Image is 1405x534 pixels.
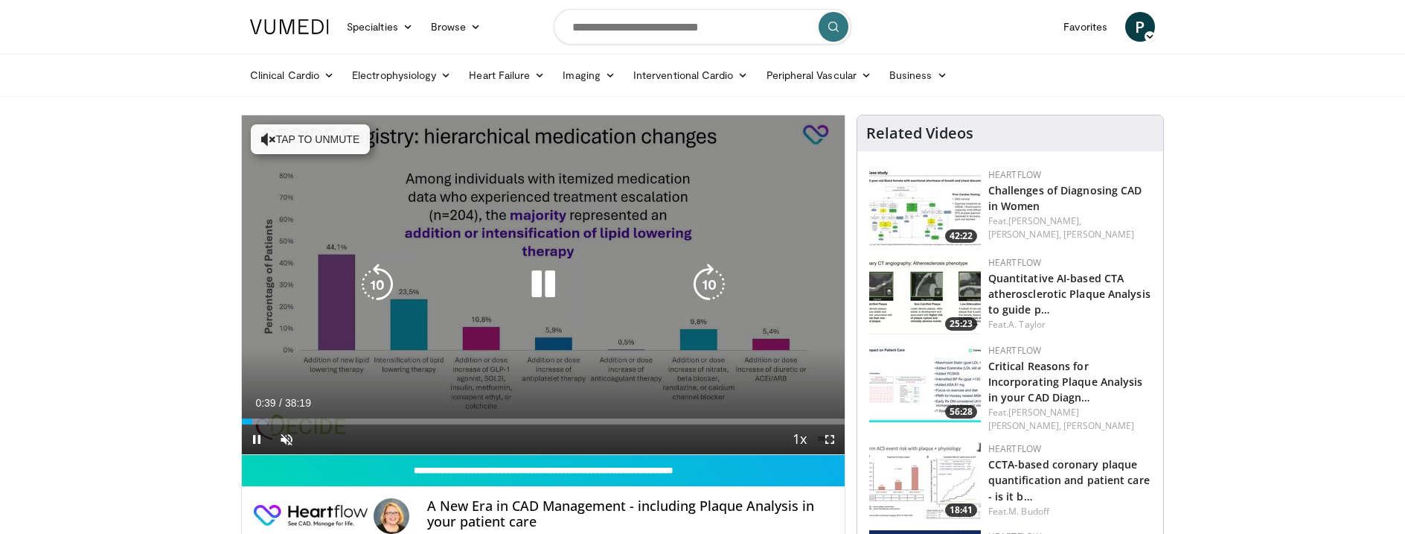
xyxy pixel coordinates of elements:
[988,256,1042,269] a: Heartflow
[988,505,1151,518] div: Feat.
[785,425,815,454] button: Playback Rate
[869,168,981,247] a: 42:22
[869,344,981,422] a: 56:28
[1063,228,1134,241] a: [PERSON_NAME]
[945,405,977,419] span: 56:28
[460,60,554,90] a: Heart Failure
[343,60,460,90] a: Electrophysiology
[945,229,977,243] span: 42:22
[988,359,1143,404] a: Critical Reasons for Incorporating Plaque Analysis in your CAD Diagn…
[250,19,329,34] img: VuMedi Logo
[279,397,282,409] span: /
[422,12,490,42] a: Browse
[988,406,1080,432] a: [PERSON_NAME] [PERSON_NAME],
[554,9,851,45] input: Search topics, interventions
[255,397,275,409] span: 0:39
[869,442,981,521] img: 73737796-d99c-44d3-abd7-fe12f4733765.150x105_q85_crop-smart_upscale.jpg
[338,12,422,42] a: Specialties
[374,498,409,534] img: Avatar
[880,60,956,90] a: Business
[242,115,845,455] video-js: Video Player
[285,397,311,409] span: 38:19
[1008,214,1081,227] a: [PERSON_NAME],
[988,457,1150,503] a: CCTA-based coronary plaque quantification and patient care - is it b…
[272,425,301,454] button: Unmute
[866,124,973,142] h4: Related Videos
[988,318,1151,331] div: Feat.
[988,442,1042,455] a: Heartflow
[758,60,880,90] a: Peripheral Vascular
[554,60,624,90] a: Imaging
[241,60,343,90] a: Clinical Cardio
[988,406,1151,433] div: Feat.
[988,344,1042,357] a: Heartflow
[869,256,981,334] a: 25:23
[945,317,977,331] span: 25:23
[988,183,1142,213] a: Challenges of Diagnosing CAD in Women
[1063,419,1134,432] a: [PERSON_NAME]
[815,425,845,454] button: Fullscreen
[988,228,1061,241] a: [PERSON_NAME],
[869,256,981,334] img: 248d14eb-d434-4f54-bc7d-2124e3d05da6.150x105_q85_crop-smart_upscale.jpg
[427,498,832,530] h4: A New Era in CAD Management - including Plaque Analysis in your patient care
[1008,505,1049,518] a: M. Budoff
[1054,12,1116,42] a: Favorites
[988,168,1042,181] a: Heartflow
[1008,318,1046,331] a: A. Taylor
[624,60,758,90] a: Interventional Cardio
[251,124,370,154] button: Tap to unmute
[1125,12,1155,42] a: P
[242,425,272,454] button: Pause
[988,271,1150,317] a: Quantitative AI-based CTA atherosclerotic Plaque Analysis to guide p…
[945,503,977,517] span: 18:41
[869,168,981,247] img: 65719914-b9df-436f-8749-217792de2567.150x105_q85_crop-smart_upscale.jpg
[254,498,368,534] img: Heartflow
[242,419,845,425] div: Progress Bar
[988,214,1151,241] div: Feat.
[869,344,981,422] img: b2ff4880-67be-4c9f-bf3d-a798f7182cd6.150x105_q85_crop-smart_upscale.jpg
[869,442,981,521] a: 18:41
